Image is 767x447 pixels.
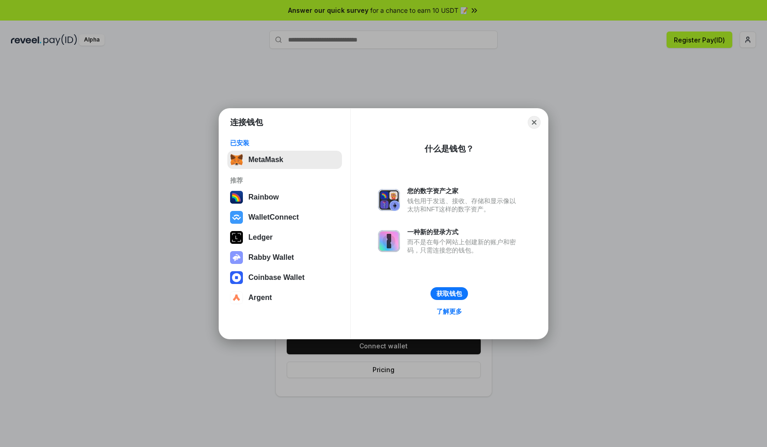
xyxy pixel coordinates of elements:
[436,307,462,316] div: 了解更多
[425,143,474,154] div: 什么是钱包？
[230,291,243,304] img: svg+xml,%3Csvg%20width%3D%2228%22%20height%3D%2228%22%20viewBox%3D%220%200%2028%2028%22%20fill%3D...
[528,116,541,129] button: Close
[227,268,342,287] button: Coinbase Wallet
[230,271,243,284] img: svg+xml,%3Csvg%20width%3D%2228%22%20height%3D%2228%22%20viewBox%3D%220%200%2028%2028%22%20fill%3D...
[227,228,342,247] button: Ledger
[248,156,283,164] div: MetaMask
[248,193,279,201] div: Rainbow
[230,191,243,204] img: svg+xml,%3Csvg%20width%3D%22120%22%20height%3D%22120%22%20viewBox%3D%220%200%20120%20120%22%20fil...
[407,197,520,213] div: 钱包用于发送、接收、存储和显示像以太坊和NFT这样的数字资产。
[230,176,339,184] div: 推荐
[230,211,243,224] img: svg+xml,%3Csvg%20width%3D%2228%22%20height%3D%2228%22%20viewBox%3D%220%200%2028%2028%22%20fill%3D...
[436,289,462,298] div: 获取钱包
[227,248,342,267] button: Rabby Wallet
[378,189,400,211] img: svg+xml,%3Csvg%20xmlns%3D%22http%3A%2F%2Fwww.w3.org%2F2000%2Fsvg%22%20fill%3D%22none%22%20viewBox...
[407,187,520,195] div: 您的数字资产之家
[230,231,243,244] img: svg+xml,%3Csvg%20xmlns%3D%22http%3A%2F%2Fwww.w3.org%2F2000%2Fsvg%22%20width%3D%2228%22%20height%3...
[248,294,272,302] div: Argent
[227,289,342,307] button: Argent
[431,287,468,300] button: 获取钱包
[407,228,520,236] div: 一种新的登录方式
[230,139,339,147] div: 已安装
[248,213,299,221] div: WalletConnect
[248,253,294,262] div: Rabby Wallet
[230,251,243,264] img: svg+xml,%3Csvg%20xmlns%3D%22http%3A%2F%2Fwww.w3.org%2F2000%2Fsvg%22%20fill%3D%22none%22%20viewBox...
[227,151,342,169] button: MetaMask
[227,208,342,226] button: WalletConnect
[248,233,273,242] div: Ledger
[227,188,342,206] button: Rainbow
[378,230,400,252] img: svg+xml,%3Csvg%20xmlns%3D%22http%3A%2F%2Fwww.w3.org%2F2000%2Fsvg%22%20fill%3D%22none%22%20viewBox...
[230,117,263,128] h1: 连接钱包
[230,153,243,166] img: svg+xml,%3Csvg%20fill%3D%22none%22%20height%3D%2233%22%20viewBox%3D%220%200%2035%2033%22%20width%...
[248,273,305,282] div: Coinbase Wallet
[407,238,520,254] div: 而不是在每个网站上创建新的账户和密码，只需连接您的钱包。
[431,305,468,317] a: 了解更多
